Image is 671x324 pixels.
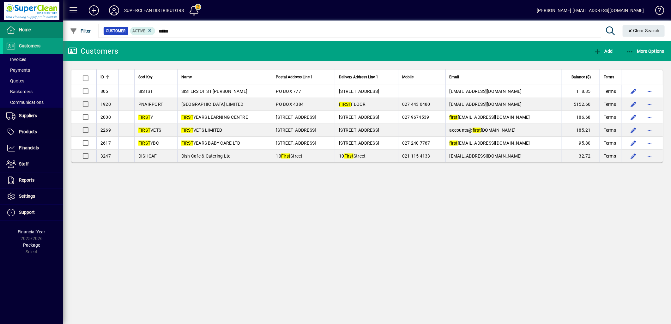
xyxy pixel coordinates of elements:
a: Knowledge Base [650,1,663,22]
button: More options [645,125,655,135]
span: Postal Address Line 1 [276,74,313,81]
div: [PERSON_NAME] [EMAIL_ADDRESS][DOMAIN_NAME] [537,5,644,15]
span: Financials [19,145,39,150]
button: More options [645,112,655,122]
td: 95.80 [562,137,600,150]
a: Payments [3,65,63,75]
button: Clear [623,25,665,37]
span: SISTST [138,89,153,94]
a: Products [3,124,63,140]
div: Customers [68,46,118,56]
span: VETS LIMITED [181,128,222,133]
td: 5152.60 [562,98,600,111]
span: Payments [6,68,30,73]
em: first [473,128,481,133]
a: Reports [3,172,63,188]
span: FLOOR [339,102,366,107]
span: 805 [100,89,108,94]
button: Edit [628,125,638,135]
span: Settings [19,194,35,199]
a: Invoices [3,54,63,65]
td: 32.72 [562,150,600,162]
span: Package [23,243,40,248]
a: Home [3,22,63,38]
span: 027 9674539 [402,115,429,120]
span: [STREET_ADDRESS] [276,128,316,133]
span: Terms [604,153,616,159]
span: 027 240 7787 [402,141,430,146]
div: Email [450,74,558,81]
div: Balance ($) [566,74,596,81]
span: Terms [604,88,616,94]
span: YBC [138,141,159,146]
span: YEARS LEARNING CENTRE [181,115,248,120]
span: Add [594,49,613,54]
button: Edit [628,138,638,148]
span: Balance ($) [571,74,591,81]
span: Customers [19,43,40,48]
span: ID [100,74,104,81]
button: More options [645,99,655,109]
span: [STREET_ADDRESS] [339,115,379,120]
button: More Options [625,45,666,57]
button: Edit [628,112,638,122]
span: PO BOX 777 [276,89,301,94]
button: More options [645,138,655,148]
a: Quotes [3,75,63,86]
span: 027 443 0480 [402,102,430,107]
span: 021 115 4133 [402,153,430,159]
span: [EMAIL_ADDRESS][DOMAIN_NAME] [450,89,522,94]
span: Name [181,74,192,81]
span: Email [450,74,459,81]
span: 1920 [100,102,111,107]
div: Mobile [402,74,442,81]
span: SISTERS OF ST [PERSON_NAME] [181,89,248,94]
td: 118.85 [562,85,600,98]
em: FIRST [181,115,193,120]
a: Financials [3,140,63,156]
em: first [450,115,458,120]
span: Products [19,129,37,134]
button: More options [645,86,655,96]
em: FIRST [181,128,193,133]
span: Terms [604,101,616,107]
button: Edit [628,86,638,96]
em: FIRST [138,115,150,120]
button: Filter [68,25,93,37]
span: Sort Key [138,74,153,81]
button: Profile [104,5,124,16]
em: FIRST [138,128,150,133]
span: YEARS BABY CARE LTD [181,141,240,146]
span: Active [133,29,146,33]
div: SUPERCLEAN DISTRIBUTORS [124,5,184,15]
em: FIRST [138,141,150,146]
button: Add [84,5,104,16]
a: Backorders [3,86,63,97]
em: FIRST [181,141,193,146]
span: Customer [106,28,126,34]
span: Terms [604,140,616,146]
span: Invoices [6,57,26,62]
button: More options [645,151,655,161]
span: 2000 [100,115,111,120]
em: First [344,153,354,159]
span: Home [19,27,31,32]
span: accounts@ [DOMAIN_NAME] [450,128,516,133]
span: More Options [626,49,665,54]
span: [EMAIL_ADDRESS][DOMAIN_NAME] [450,102,522,107]
td: 185.21 [562,124,600,137]
span: [STREET_ADDRESS] [276,115,316,120]
span: Delivery Address Line 1 [339,74,378,81]
span: Suppliers [19,113,37,118]
em: FIRST [339,102,351,107]
span: PO BOX 4384 [276,102,304,107]
a: Suppliers [3,108,63,124]
a: Staff [3,156,63,172]
button: Add [592,45,614,57]
span: Financial Year [18,229,45,234]
span: [GEOGRAPHIC_DATA] LIMITED [181,102,244,107]
span: [EMAIL_ADDRESS][DOMAIN_NAME] [450,153,522,159]
span: Y [138,115,153,120]
span: Reports [19,177,34,183]
span: Mobile [402,74,414,81]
